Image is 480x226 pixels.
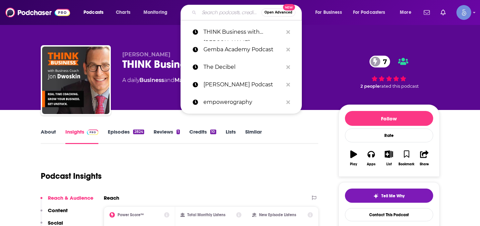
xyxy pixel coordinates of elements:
a: Business [139,77,164,83]
button: tell me why sparkleTell Me Why [345,189,433,203]
h1: Podcast Insights [41,171,102,181]
div: A daily podcast [122,76,234,84]
img: THINK Business with Jon Dwoskin [42,47,109,114]
button: Share [415,146,433,170]
div: Search podcasts, credits, & more... [187,5,308,20]
p: Social [48,220,63,226]
input: Search podcasts, credits, & more... [199,7,261,18]
div: 10 [210,130,216,134]
p: Content [48,207,68,214]
a: [PERSON_NAME] Podcast [181,76,302,93]
button: Bookmark [398,146,415,170]
span: 7 [376,56,390,67]
a: 7 [370,56,390,67]
img: Podchaser - Follow, Share and Rate Podcasts [5,6,70,19]
a: Lists [226,129,236,144]
a: Show notifications dropdown [438,7,448,18]
h2: New Episode Listens [259,213,296,217]
div: List [386,162,392,166]
p: The Decibel [203,58,283,76]
a: Management [174,77,212,83]
p: Reach & Audience [48,195,93,201]
span: Monitoring [143,8,167,17]
a: Contact This Podcast [345,208,433,221]
span: More [400,8,411,17]
div: 2824 [133,130,144,134]
div: Share [420,162,429,166]
button: open menu [395,7,420,18]
a: Reviews1 [154,129,180,144]
button: List [380,146,397,170]
h2: Total Monthly Listens [187,213,225,217]
a: THINK Business with [PERSON_NAME] [181,23,302,41]
span: Podcasts [84,8,103,17]
p: empowerography [203,93,283,111]
button: open menu [79,7,112,18]
button: open menu [139,7,176,18]
button: Reach & Audience [40,195,93,207]
button: Show profile menu [456,5,471,20]
button: open menu [349,7,395,18]
p: Gemba Academy Podcast [203,41,283,58]
button: Open AdvancedNew [261,8,295,17]
button: Follow [345,111,433,126]
a: Gemba Academy Podcast [181,41,302,58]
h2: Power Score™ [118,213,144,217]
a: Show notifications dropdown [421,7,433,18]
span: 2 people [360,84,380,89]
a: empowerography [181,93,302,111]
iframe: Intercom live chat [457,203,473,219]
p: Shaun Newman Podcast [203,76,283,93]
div: Play [350,162,357,166]
p: THINK Business with Jon Dwoskin [203,23,283,41]
h2: Reach [104,195,119,201]
button: Apps [362,146,380,170]
div: Apps [367,162,376,166]
div: Rate [345,129,433,142]
img: tell me why sparkle [373,193,379,199]
span: Tell Me Why [381,193,405,199]
img: User Profile [456,5,471,20]
a: Similar [245,129,262,144]
button: open menu [311,7,350,18]
span: For Podcasters [353,8,385,17]
span: Logged in as Spiral5-G1 [456,5,471,20]
a: About [41,129,56,144]
span: New [283,4,295,10]
span: and [164,77,174,83]
div: 7 2 peoplerated this podcast [339,51,440,93]
button: Content [40,207,68,220]
a: Episodes2824 [108,129,144,144]
a: Credits10 [189,129,216,144]
img: Podchaser Pro [87,130,99,135]
span: Charts [116,8,130,17]
a: Charts [111,7,134,18]
a: The Decibel [181,58,302,76]
button: Play [345,146,362,170]
a: InsightsPodchaser Pro [65,129,99,144]
span: Open Advanced [264,11,292,14]
span: rated this podcast [380,84,419,89]
span: For Business [315,8,342,17]
span: [PERSON_NAME] [122,51,170,58]
div: 1 [177,130,180,134]
div: Bookmark [398,162,414,166]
